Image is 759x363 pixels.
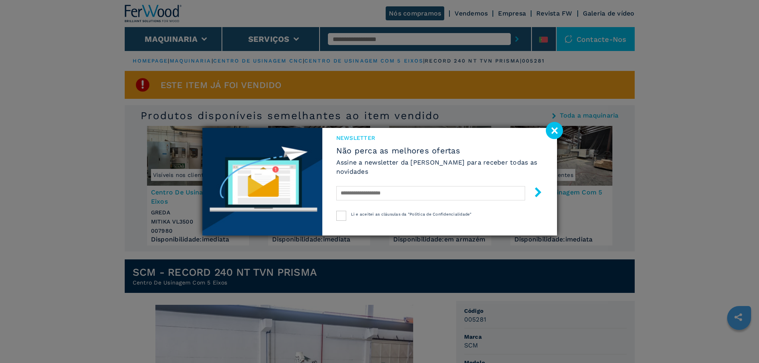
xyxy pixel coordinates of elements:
h6: Assine a newsletter da [PERSON_NAME] para receber todas as novidades [336,158,543,176]
button: submit-button [525,184,543,203]
span: Newsletter [336,134,543,142]
img: Newsletter image [202,128,322,235]
span: Li e aceitei as cláusulas da "Política de Confidencialidade" [351,212,472,216]
span: Não perca as melhores ofertas [336,146,543,155]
